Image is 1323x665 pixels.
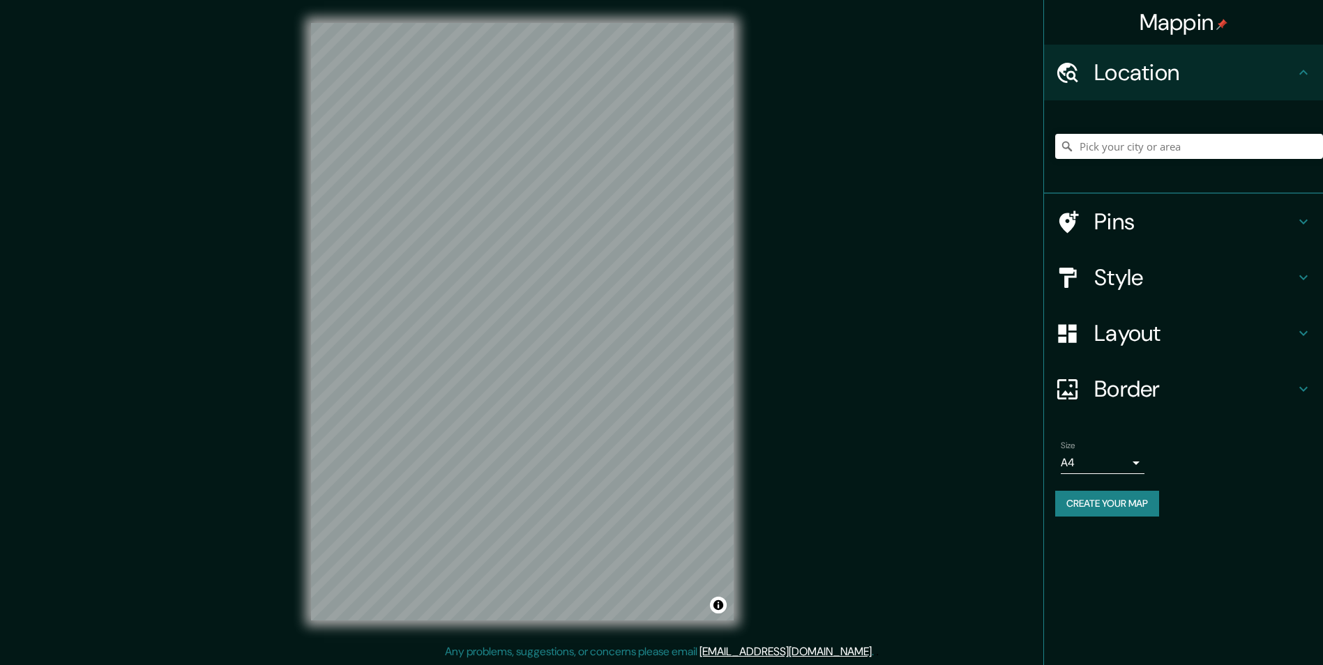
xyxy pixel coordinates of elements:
[1199,611,1308,650] iframe: Help widget launcher
[876,643,879,660] div: .
[874,643,876,660] div: .
[1094,263,1295,291] h4: Style
[1044,45,1323,100] div: Location
[1061,452,1144,474] div: A4
[700,644,872,659] a: [EMAIL_ADDRESS][DOMAIN_NAME]
[1044,361,1323,417] div: Border
[311,23,734,620] canvas: Map
[1044,250,1323,305] div: Style
[1094,208,1295,236] h4: Pins
[1140,8,1228,36] h4: Mappin
[1055,491,1159,517] button: Create your map
[1061,440,1075,452] label: Size
[1094,319,1295,347] h4: Layout
[1044,194,1323,250] div: Pins
[1216,19,1227,30] img: pin-icon.png
[1094,59,1295,86] h4: Location
[445,643,874,660] p: Any problems, suggestions, or concerns please email .
[1044,305,1323,361] div: Layout
[1094,375,1295,403] h4: Border
[710,597,727,613] button: Toggle attribution
[1055,134,1323,159] input: Pick your city or area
